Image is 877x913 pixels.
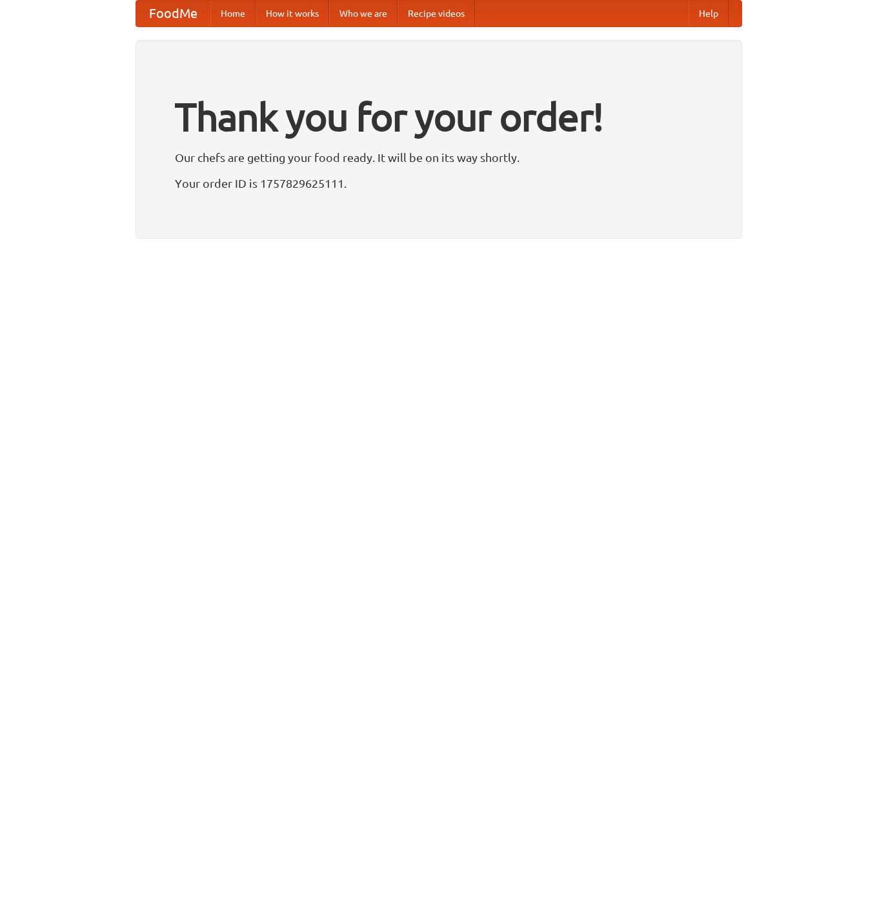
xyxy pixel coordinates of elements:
p: Our chefs are getting your food ready. It will be on its way shortly. [175,148,703,167]
p: Your order ID is 1757829625111. [175,174,703,193]
a: Home [210,1,256,26]
a: Help [689,1,729,26]
a: Who we are [329,1,398,26]
a: FoodMe [136,1,210,26]
h1: Thank you for your order! [175,86,703,148]
a: Recipe videos [398,1,475,26]
a: How it works [256,1,329,26]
